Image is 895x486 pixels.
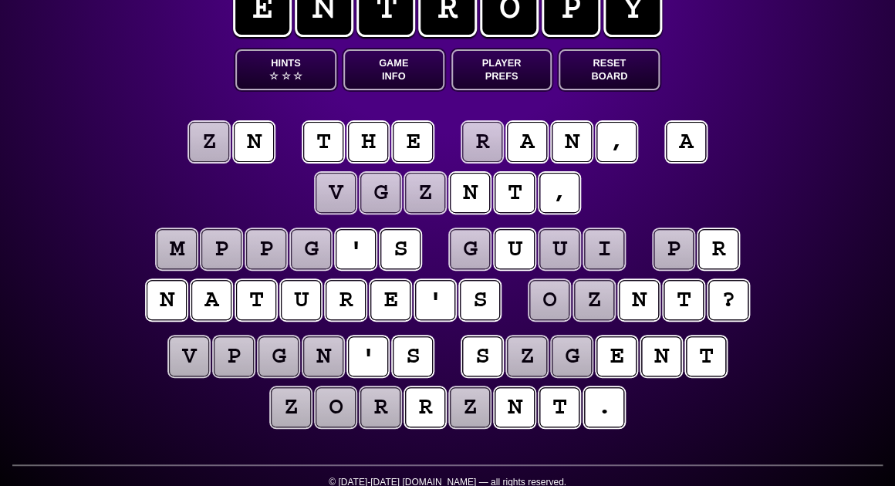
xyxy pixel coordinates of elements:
puzzle-tile: z [271,387,311,427]
button: PlayerPrefs [451,49,552,90]
puzzle-tile: , [596,122,637,162]
puzzle-tile: r [405,387,445,427]
span: ☆ [269,69,279,83]
puzzle-tile: ' [415,280,455,320]
puzzle-tile: e [393,122,433,162]
puzzle-tile: a [191,280,231,320]
puzzle-tile: r [462,122,502,162]
puzzle-tile: ' [336,229,376,269]
puzzle-tile: n [619,280,659,320]
puzzle-tile: u [495,229,535,269]
puzzle-tile: n [495,387,535,427]
puzzle-tile: g [450,229,490,269]
puzzle-tile: n [450,173,490,213]
puzzle-tile: h [348,122,388,162]
puzzle-tile: p [246,229,286,269]
puzzle-tile: t [236,280,276,320]
puzzle-tile: r [326,280,366,320]
puzzle-tile: . [584,387,624,427]
puzzle-tile: p [654,229,694,269]
puzzle-tile: t [495,173,535,213]
puzzle-tile: , [539,173,579,213]
puzzle-tile: z [189,122,229,162]
puzzle-tile: r [360,387,400,427]
puzzle-tile: m [157,229,197,269]
puzzle-tile: p [201,229,241,269]
span: ☆ [281,69,290,83]
puzzle-tile: z [405,173,445,213]
puzzle-tile: e [596,336,637,376]
puzzle-tile: u [281,280,321,320]
puzzle-tile: i [584,229,624,269]
puzzle-tile: o [316,387,356,427]
puzzle-tile: v [316,173,356,213]
puzzle-tile: s [462,336,502,376]
puzzle-tile: n [552,122,592,162]
puzzle-tile: g [258,336,299,376]
puzzle-tile: v [169,336,209,376]
button: Hints☆ ☆ ☆ [235,49,336,90]
puzzle-tile: s [393,336,433,376]
puzzle-tile: g [360,173,400,213]
puzzle-tile: t [303,122,343,162]
puzzle-tile: t [664,280,704,320]
puzzle-tile: e [370,280,410,320]
span: ☆ [293,69,302,83]
puzzle-tile: s [460,280,500,320]
button: ResetBoard [559,49,660,90]
puzzle-tile: t [539,387,579,427]
puzzle-tile: o [529,280,569,320]
puzzle-tile: z [507,336,547,376]
puzzle-tile: r [698,229,738,269]
puzzle-tile: n [303,336,343,376]
puzzle-tile: n [641,336,681,376]
puzzle-tile: z [574,280,614,320]
puzzle-tile: u [539,229,579,269]
puzzle-tile: g [552,336,592,376]
puzzle-tile: n [234,122,274,162]
puzzle-tile: a [666,122,706,162]
button: GameInfo [343,49,444,90]
puzzle-tile: s [380,229,420,269]
puzzle-tile: a [507,122,547,162]
puzzle-tile: ? [708,280,748,320]
puzzle-tile: t [686,336,726,376]
puzzle-tile: g [291,229,331,269]
puzzle-tile: n [147,280,187,320]
puzzle-tile: p [214,336,254,376]
puzzle-tile: z [450,387,490,427]
puzzle-tile: ' [348,336,388,376]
